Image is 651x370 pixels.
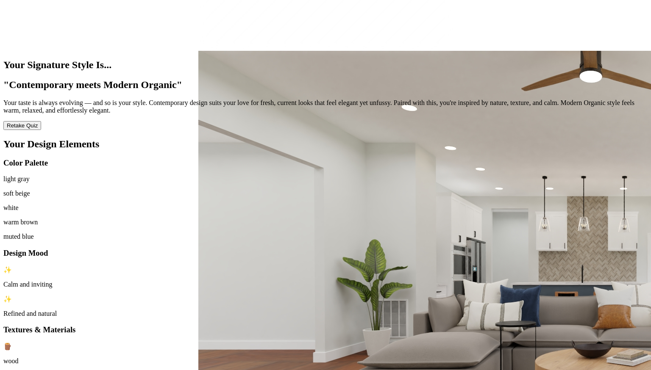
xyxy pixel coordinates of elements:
[3,175,648,183] p: light gray
[3,295,12,303] span: ✨
[3,266,12,273] span: ✨
[3,357,648,365] p: wood
[3,158,648,168] h3: Color Palette
[3,325,648,334] h3: Textures & Materials
[3,233,648,240] p: muted blue
[3,249,648,258] h3: Design Mood
[3,310,648,318] p: Refined and natural
[3,343,12,350] span: 🪵
[3,121,41,130] button: Retake Quiz
[3,218,648,226] p: warm brown
[3,99,648,114] p: Your taste is always evolving — and so is your style. Contemporary design suits your love for fre...
[3,190,648,197] p: soft beige
[3,204,648,212] p: white
[3,281,648,288] p: Calm and inviting
[3,138,648,150] h2: Your Design Elements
